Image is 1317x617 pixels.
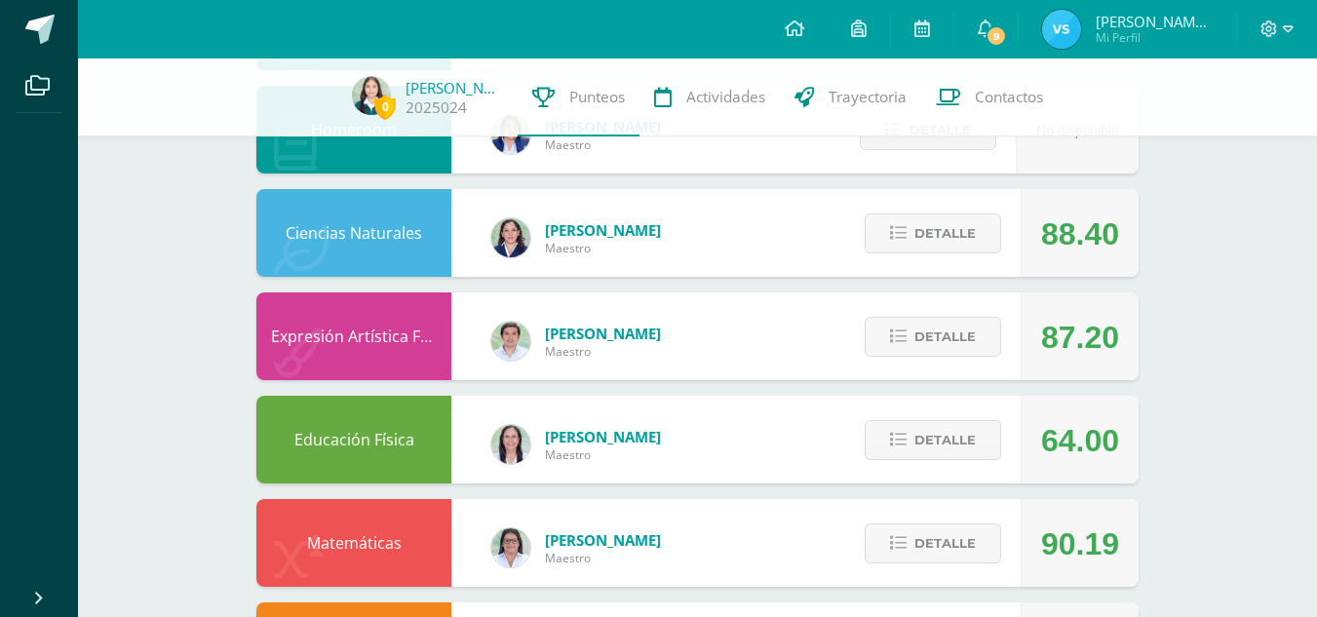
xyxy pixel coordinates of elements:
[865,420,1001,460] button: Detalle
[914,422,976,458] span: Detalle
[545,550,661,566] span: Maestro
[914,525,976,561] span: Detalle
[914,319,976,355] span: Detalle
[1041,500,1119,588] div: 90.19
[545,446,661,463] span: Maestro
[865,213,1001,253] button: Detalle
[256,499,451,587] div: Matemáticas
[865,523,1001,563] button: Detalle
[374,95,396,119] span: 0
[406,78,503,97] a: [PERSON_NAME]
[975,87,1043,107] span: Contactos
[545,530,661,550] span: [PERSON_NAME]
[491,528,530,567] img: 341d98b4af7301a051bfb6365f8299c3.png
[352,76,391,115] img: 77f6c6152d0f455c8775ae6af4b03fb2.png
[545,343,661,360] span: Maestro
[256,396,451,483] div: Educación Física
[914,215,976,251] span: Detalle
[545,324,661,343] span: [PERSON_NAME]
[1041,293,1119,381] div: 87.20
[406,97,467,118] a: 2025024
[491,322,530,361] img: 8e3dba6cfc057293c5db5c78f6d0205d.png
[921,58,1058,136] a: Contactos
[1041,397,1119,484] div: 64.00
[518,58,639,136] a: Punteos
[569,87,625,107] span: Punteos
[865,317,1001,357] button: Detalle
[1096,29,1213,46] span: Mi Perfil
[545,136,661,153] span: Maestro
[545,240,661,256] span: Maestro
[1096,12,1213,31] span: [PERSON_NAME] [US_STATE]
[491,425,530,464] img: f77eda19ab9d4901e6803b4611072024.png
[491,218,530,257] img: 34baededec4b5a5d684641d5d0f97b48.png
[686,87,765,107] span: Actividades
[256,189,451,277] div: Ciencias Naturales
[545,220,661,240] span: [PERSON_NAME]
[639,58,780,136] a: Actividades
[1042,10,1081,49] img: 9ac376e517150ea7a947938ae8e8916a.png
[780,58,921,136] a: Trayectoria
[829,87,907,107] span: Trayectoria
[256,292,451,380] div: Expresión Artística FORMACIÓN MUSICAL
[1041,190,1119,278] div: 88.40
[986,25,1007,47] span: 9
[545,427,661,446] span: [PERSON_NAME]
